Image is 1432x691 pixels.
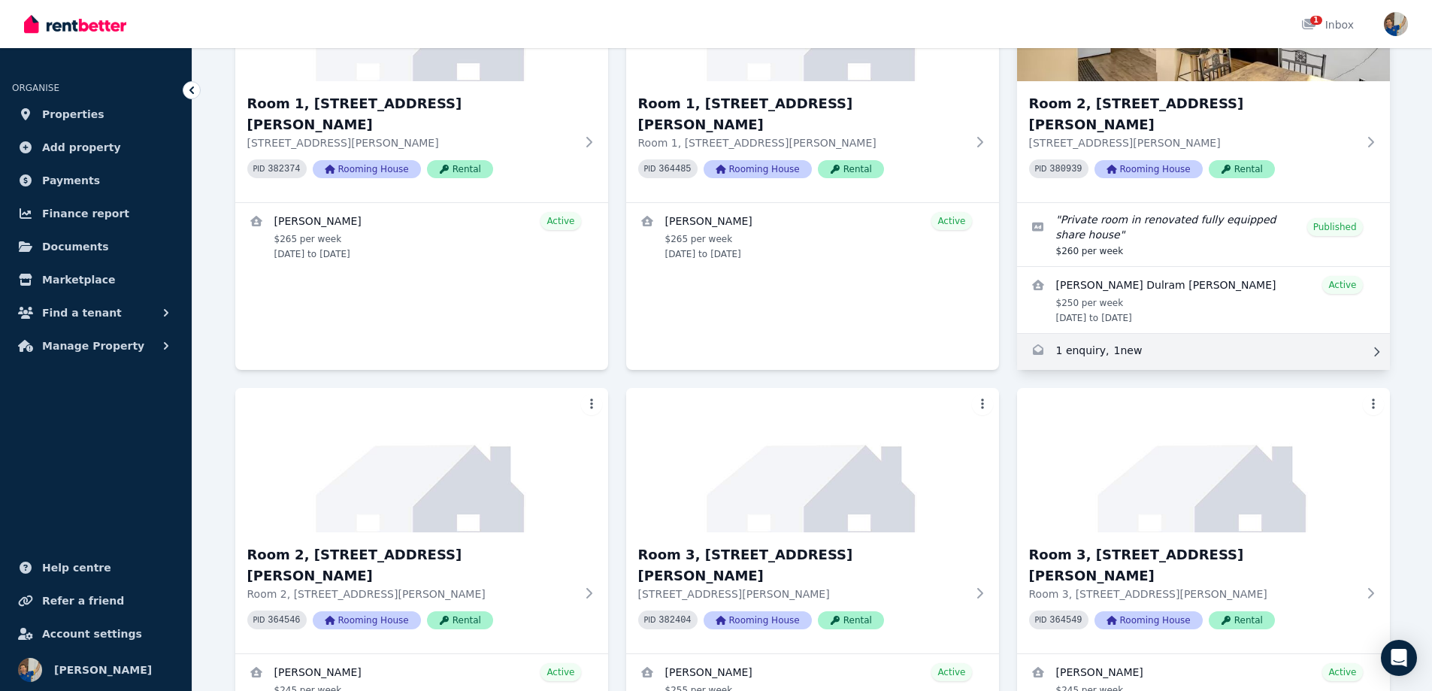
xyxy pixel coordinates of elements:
[644,616,656,624] small: PID
[972,394,993,415] button: More options
[1094,611,1203,629] span: Rooming House
[704,611,812,629] span: Rooming House
[1029,544,1357,586] h3: Room 3, [STREET_ADDRESS][PERSON_NAME]
[42,559,111,577] span: Help centre
[626,388,999,532] img: Room 3, 6 Beale St
[235,388,608,532] img: Room 2, 199 Denham St
[18,658,42,682] img: Andy Jeffery
[1035,616,1047,624] small: PID
[1094,160,1203,178] span: Rooming House
[1363,394,1384,415] button: More options
[1209,160,1275,178] span: Rental
[42,205,129,223] span: Finance report
[1017,334,1390,370] a: Enquiries for Room 2, 6 Beale St
[253,616,265,624] small: PID
[12,199,180,229] a: Finance report
[42,337,144,355] span: Manage Property
[1029,135,1357,150] p: [STREET_ADDRESS][PERSON_NAME]
[12,298,180,328] button: Find a tenant
[1035,165,1047,173] small: PID
[1017,388,1390,532] img: Room 3, 199 Denham St
[12,83,59,93] span: ORGANISE
[42,271,115,289] span: Marketplace
[1384,12,1408,36] img: Andy Jeffery
[247,93,575,135] h3: Room 1, [STREET_ADDRESS][PERSON_NAME]
[626,203,999,269] a: View details for Tessa Hall
[427,160,493,178] span: Rental
[268,615,300,626] code: 364546
[253,165,265,173] small: PID
[818,160,884,178] span: Rental
[42,592,124,610] span: Refer a friend
[1029,586,1357,602] p: Room 3, [STREET_ADDRESS][PERSON_NAME]
[12,586,180,616] a: Refer a friend
[1049,164,1082,174] code: 380939
[12,165,180,195] a: Payments
[704,160,812,178] span: Rooming House
[626,388,999,653] a: Room 3, 6 Beale StRoom 3, [STREET_ADDRESS][PERSON_NAME][STREET_ADDRESS][PERSON_NAME]PID 382404Roo...
[12,619,180,649] a: Account settings
[1017,388,1390,653] a: Room 3, 199 Denham StRoom 3, [STREET_ADDRESS][PERSON_NAME]Room 3, [STREET_ADDRESS][PERSON_NAME]PI...
[638,135,966,150] p: Room 1, [STREET_ADDRESS][PERSON_NAME]
[42,304,122,322] span: Find a tenant
[313,611,421,629] span: Rooming House
[1381,640,1417,676] div: Open Intercom Messenger
[235,203,608,269] a: View details for Sarah Poggi
[235,388,608,653] a: Room 2, 199 Denham StRoom 2, [STREET_ADDRESS][PERSON_NAME]Room 2, [STREET_ADDRESS][PERSON_NAME]PI...
[1209,611,1275,629] span: Rental
[1017,203,1390,266] a: Edit listing: Private room in renovated fully equipped share house
[1310,16,1322,25] span: 1
[268,164,300,174] code: 382374
[54,661,152,679] span: [PERSON_NAME]
[247,135,575,150] p: [STREET_ADDRESS][PERSON_NAME]
[1049,615,1082,626] code: 364549
[581,394,602,415] button: More options
[12,99,180,129] a: Properties
[658,164,691,174] code: 364485
[12,132,180,162] a: Add property
[313,160,421,178] span: Rooming House
[427,611,493,629] span: Rental
[12,232,180,262] a: Documents
[1301,17,1354,32] div: Inbox
[1029,93,1357,135] h3: Room 2, [STREET_ADDRESS][PERSON_NAME]
[247,544,575,586] h3: Room 2, [STREET_ADDRESS][PERSON_NAME]
[818,611,884,629] span: Rental
[638,586,966,602] p: [STREET_ADDRESS][PERSON_NAME]
[24,13,126,35] img: RentBetter
[42,238,109,256] span: Documents
[644,165,656,173] small: PID
[638,544,966,586] h3: Room 3, [STREET_ADDRESS][PERSON_NAME]
[42,171,100,189] span: Payments
[42,105,104,123] span: Properties
[658,615,691,626] code: 382404
[1017,267,1390,333] a: View details for Henda Hewa Dulram De Silva
[42,625,142,643] span: Account settings
[42,138,121,156] span: Add property
[12,265,180,295] a: Marketplace
[247,586,575,602] p: Room 2, [STREET_ADDRESS][PERSON_NAME]
[12,331,180,361] button: Manage Property
[12,553,180,583] a: Help centre
[638,93,966,135] h3: Room 1, [STREET_ADDRESS][PERSON_NAME]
